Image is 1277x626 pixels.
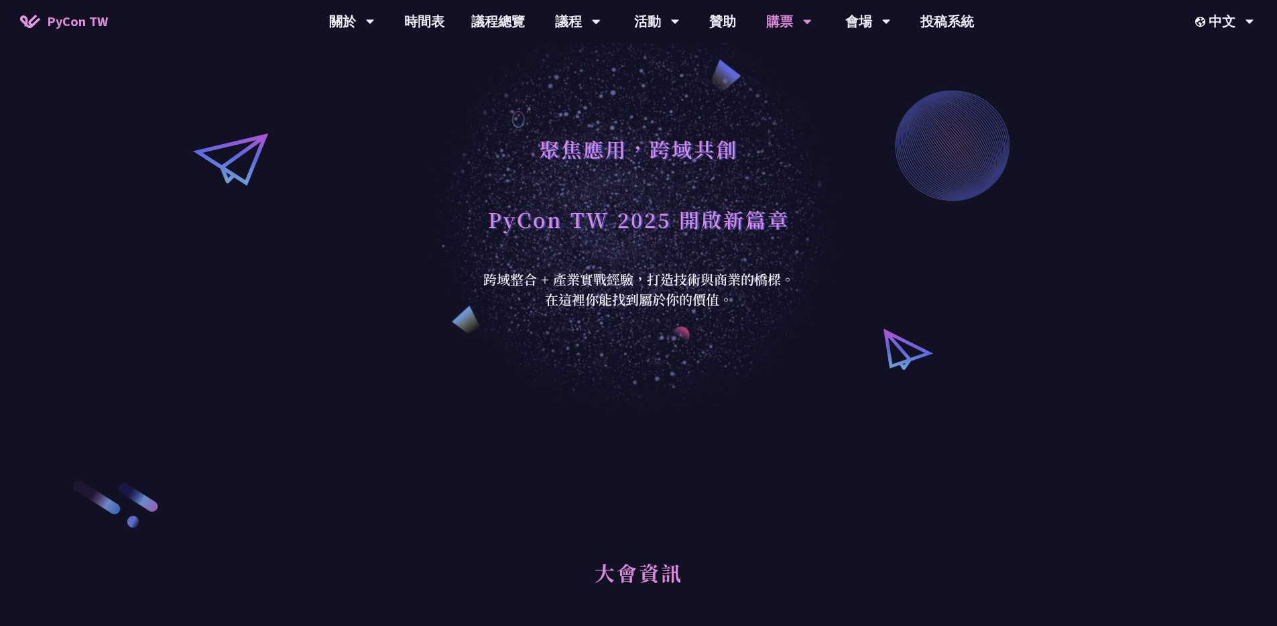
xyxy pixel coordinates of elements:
[539,129,738,169] h1: 聚焦應用，跨域共創
[475,269,803,310] div: 跨域整合 + 產業實戰經驗，打造技術與商業的橋樑。 在這裡你能找到屬於你的價值。
[20,15,40,28] img: Home icon of PyCon TW 2025
[1195,17,1209,27] img: Locale Icon
[217,546,1060,619] h2: 大會資訊
[7,5,121,38] a: PyCon TW
[47,11,108,32] span: PyCon TW
[488,199,790,239] h1: PyCon TW 2025 開啟新篇章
